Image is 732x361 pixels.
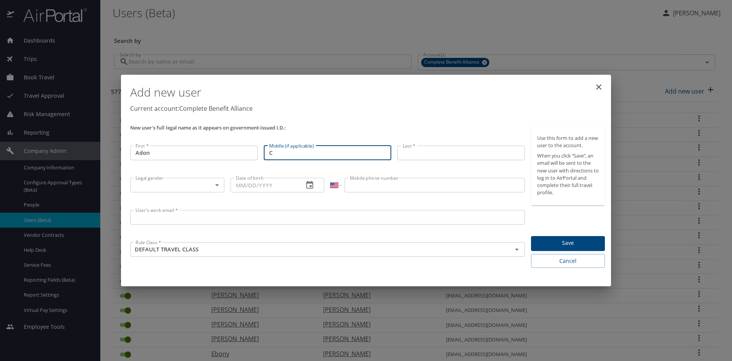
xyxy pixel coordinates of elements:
button: close [590,78,608,96]
button: Open [511,244,522,255]
p: Current account: Complete Benefit Alliance [130,104,605,113]
span: Save [537,238,599,248]
p: When you click “Save”, an email will be sent to the new user with directions to log in to AirPort... [537,152,599,196]
h1: Add new user [130,81,605,104]
input: MM/DD/YYYY [230,178,298,192]
span: Cancel [537,256,599,266]
p: New user's full legal name as it appears on government-issued I.D.: [130,125,525,130]
p: Use this form to add a new user to the account. [537,135,599,149]
div: ​ [130,178,224,192]
button: Save [531,236,605,251]
button: Cancel [531,254,605,268]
